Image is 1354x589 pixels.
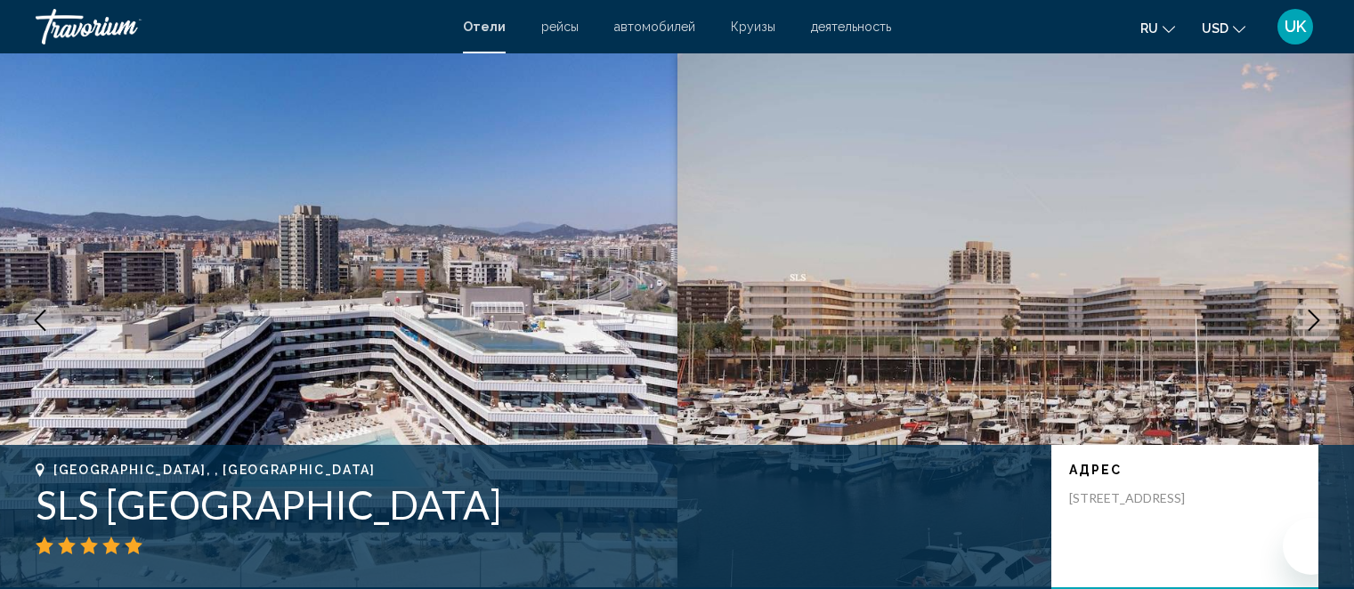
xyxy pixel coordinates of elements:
a: Круизы [731,20,775,34]
button: Previous image [18,298,62,343]
button: User Menu [1272,8,1318,45]
p: [STREET_ADDRESS] [1069,490,1212,506]
a: автомобилей [614,20,695,34]
span: [GEOGRAPHIC_DATA], , [GEOGRAPHIC_DATA] [53,463,376,477]
button: Next image [1292,298,1336,343]
span: UK [1285,18,1306,36]
h1: SLS [GEOGRAPHIC_DATA] [36,481,1034,528]
iframe: Кнопка запуска окна обмена сообщениями [1283,518,1340,575]
a: Отели [463,20,506,34]
a: деятельность [811,20,891,34]
button: Change currency [1202,15,1245,41]
span: ru [1140,21,1158,36]
p: адрес [1069,463,1301,477]
a: рейсы [541,20,579,34]
a: Travorium [36,9,445,44]
span: USD [1202,21,1228,36]
button: Change language [1140,15,1175,41]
